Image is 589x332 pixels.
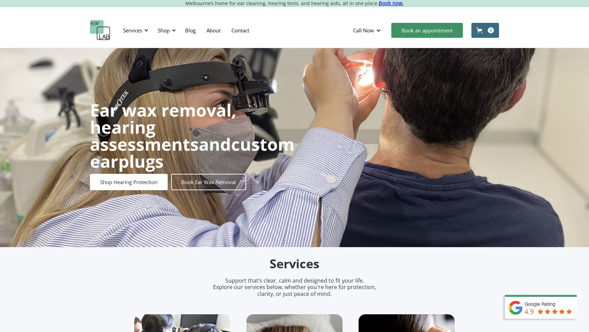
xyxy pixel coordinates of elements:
p: Support that’s clear, calm and designed to fit your life. Explore our services below, whether you... [204,277,385,297]
div: Services [119,20,150,41]
h2: Services [134,256,455,272]
a: home [90,20,110,41]
h1: and [90,102,294,170]
div: Shop [158,27,170,34]
a: Book Ear Wax Removal [171,174,246,190]
div: Call Now [348,20,388,41]
a: Book an appointment [391,23,463,38]
strong: custom earplugs [90,133,294,173]
div: Services [123,27,142,34]
a: Blog [180,20,201,40]
strong: Ear wax removal, hearing assessments [90,99,236,156]
a: Shop Hearing Protection [90,174,168,190]
a: Open cart [471,23,499,38]
div: Call Now [353,27,374,34]
div: Shop [154,20,178,41]
a: Contact [226,20,255,40]
a: About [201,20,226,40]
div: 0 [488,27,494,33]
